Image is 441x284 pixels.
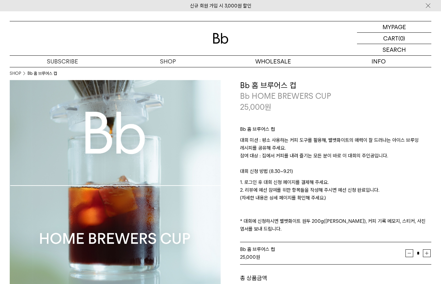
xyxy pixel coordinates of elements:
p: 대회 미션 : 평소 사용하는 커피 도구를 활용해, 벨벳화이트의 매력이 잘 드러나는 아이스 브루잉 레시피를 공유해 주세요. 참여 대상 : 집에서 커피를 내려 즐기는 모든 분이 ... [240,136,432,167]
li: Bb 홈 브루어스 컵 [27,70,57,77]
img: 로고 [213,33,228,44]
button: 감소 [405,249,413,257]
p: (0) [398,33,405,44]
a: CART (0) [357,33,431,44]
p: SEARCH [383,44,406,55]
p: CART [383,33,398,44]
p: 1. 로그인 후 대회 신청 페이지를 결제해 주세요. 2. 리뷰에 예선 참여를 위한 항목들을 작성해 주시면 예선 신청 완료입니다. (자세한 내용은 상세 페이지를 확인해 주세요.... [240,178,432,233]
div: 원 [240,253,406,261]
a: 신규 회원 가입 시 3,000원 할인 [190,3,251,9]
p: 25,000 [240,102,271,113]
p: 대회 신청 방법 (8.30~9.21) [240,167,432,178]
a: MYPAGE [357,21,431,33]
p: MYPAGE [383,21,406,32]
p: INFO [326,56,431,67]
strong: 25,000 [240,254,256,260]
p: WHOLESALE [221,56,326,67]
button: 증가 [423,249,431,257]
span: Bb 홈 브루어스 컵 [240,246,275,252]
h3: Bb 홈 브루어스 컵 [240,80,432,91]
a: SHOP [10,70,21,77]
span: 원 [265,102,271,112]
a: SUBSCRIBE [10,56,115,67]
p: Bb HOME BREWERS CUP [240,91,432,102]
a: SHOP [115,56,220,67]
p: Bb 홈 브루어스 컵 [240,125,432,136]
dt: 총 상품금액 [240,274,336,282]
